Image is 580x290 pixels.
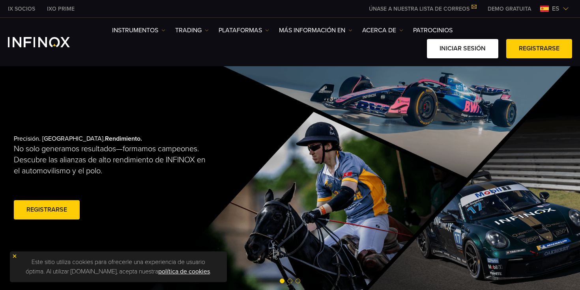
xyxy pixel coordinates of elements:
a: INFINOX MENU [482,5,537,13]
a: ÚNASE A NUESTRA LISTA DE CORREOS [363,6,482,12]
span: Go to slide 2 [288,279,292,283]
span: Go to slide 1 [280,279,284,283]
div: Precisión. [GEOGRAPHIC_DATA]. [14,122,262,234]
a: PLATAFORMAS [219,26,269,35]
span: es [549,4,563,13]
strong: Rendimiento. [105,135,142,143]
a: INFINOX [41,5,80,13]
p: No solo generamos resultados—formamos campeones. Descubre las alianzas de alto rendimiento de INF... [14,143,213,177]
a: Más información en [279,26,352,35]
span: Go to slide 3 [296,279,300,283]
p: Este sitio utiliza cookies para ofrecerle una experiencia de usuario óptima. Al utilizar [DOMAIN_... [14,255,223,278]
a: Patrocinios [413,26,453,35]
a: TRADING [175,26,209,35]
a: INFINOX Logo [8,37,88,47]
a: Instrumentos [112,26,165,35]
a: Registrarse [14,200,80,219]
a: Registrarse [506,39,572,58]
a: ACERCA DE [362,26,403,35]
a: política de cookies [158,268,210,275]
a: INFINOX [2,5,41,13]
a: Iniciar sesión [427,39,498,58]
img: yellow close icon [12,253,17,259]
